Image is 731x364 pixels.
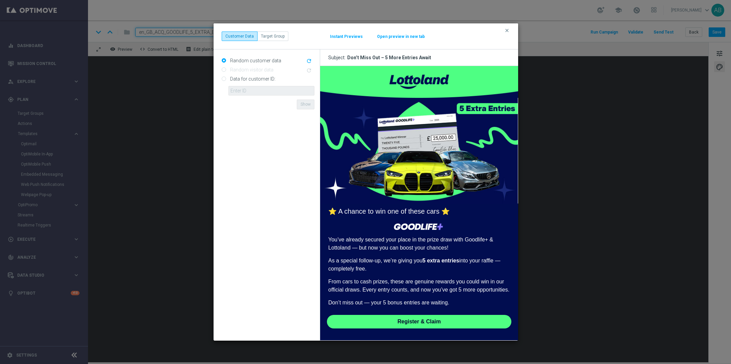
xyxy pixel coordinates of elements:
[77,253,120,258] span: Register & Claim
[328,55,347,61] span: Subject:
[297,100,314,109] button: Show
[8,140,190,150] p: ⭐ A chance to win one of these cars ⭐
[228,58,281,64] label: Random customer data
[228,67,273,73] label: Random visitor data
[228,86,314,95] input: Enter ID
[347,55,431,61] div: Don’t Miss Out – 5 More Entries Await
[102,192,139,197] strong: 5 extra entries
[8,170,190,186] p: You’ve already secured your place in the prize draw with Goodlife+ & Lottoland — but now you can ...
[330,34,363,39] button: Instant Previews
[504,28,510,33] i: clear
[8,191,190,207] p: As a special follow-up, we’re giving you into your raffle — completely free.
[7,253,191,258] a: Register & Claim
[228,76,275,82] label: Data for customer ID:
[8,233,190,241] p: Don’t miss out — your 5 bonus entries are waiting.
[257,31,288,41] button: Target Group
[306,58,312,64] i: refresh
[222,31,288,41] div: ...
[504,27,512,34] button: clear
[8,212,190,228] p: From cars to cash prizes, these are genuine rewards you could win in our official draws. Every en...
[222,31,258,41] button: Customer Data
[377,34,425,39] button: Open preview in new tab
[305,57,314,65] button: refresh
